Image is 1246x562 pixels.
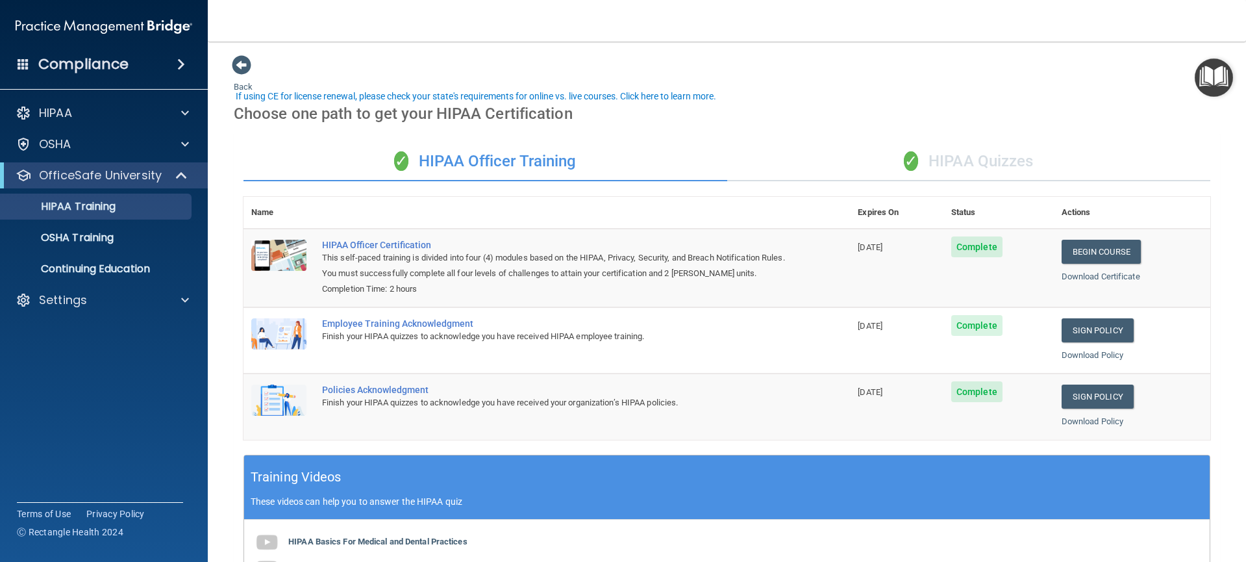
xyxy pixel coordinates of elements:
[951,315,1003,336] span: Complete
[322,395,785,411] div: Finish your HIPAA quizzes to acknowledge you have received your organization’s HIPAA policies.
[1062,350,1124,360] a: Download Policy
[39,136,71,152] p: OSHA
[234,66,253,92] a: Back
[1062,385,1134,409] a: Sign Policy
[234,90,718,103] button: If using CE for license renewal, please check your state's requirements for online vs. live cours...
[16,292,189,308] a: Settings
[39,168,162,183] p: OfficeSafe University
[16,168,188,183] a: OfficeSafe University
[1054,197,1210,229] th: Actions
[904,151,918,171] span: ✓
[8,231,114,244] p: OSHA Training
[251,496,1203,507] p: These videos can help you to answer the HIPAA quiz
[951,381,1003,402] span: Complete
[234,95,1220,133] div: Choose one path to get your HIPAA Certification
[943,197,1054,229] th: Status
[322,281,785,297] div: Completion Time: 2 hours
[1062,318,1134,342] a: Sign Policy
[8,262,186,275] p: Continuing Education
[254,530,280,556] img: gray_youtube_icon.38fcd6cc.png
[236,92,716,101] div: If using CE for license renewal, please check your state's requirements for online vs. live cours...
[858,387,882,397] span: [DATE]
[243,197,314,229] th: Name
[394,151,408,171] span: ✓
[1062,272,1140,281] a: Download Certificate
[39,105,72,121] p: HIPAA
[322,318,785,329] div: Employee Training Acknowledgment
[251,466,342,489] h5: Training Videos
[850,197,943,229] th: Expires On
[1062,416,1124,426] a: Download Policy
[17,507,71,520] a: Terms of Use
[16,105,189,121] a: HIPAA
[1062,240,1141,264] a: Begin Course
[858,242,882,252] span: [DATE]
[16,14,192,40] img: PMB logo
[16,136,189,152] a: OSHA
[1195,58,1233,97] button: Open Resource Center
[243,142,727,181] div: HIPAA Officer Training
[17,526,123,539] span: Ⓒ Rectangle Health 2024
[38,55,129,73] h4: Compliance
[858,321,882,331] span: [DATE]
[322,329,785,344] div: Finish your HIPAA quizzes to acknowledge you have received HIPAA employee training.
[322,250,785,281] div: This self-paced training is divided into four (4) modules based on the HIPAA, Privacy, Security, ...
[86,507,145,520] a: Privacy Policy
[39,292,87,308] p: Settings
[322,240,785,250] a: HIPAA Officer Certification
[322,385,785,395] div: Policies Acknowledgment
[727,142,1211,181] div: HIPAA Quizzes
[951,236,1003,257] span: Complete
[8,200,116,213] p: HIPAA Training
[288,537,467,546] b: HIPAA Basics For Medical and Dental Practices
